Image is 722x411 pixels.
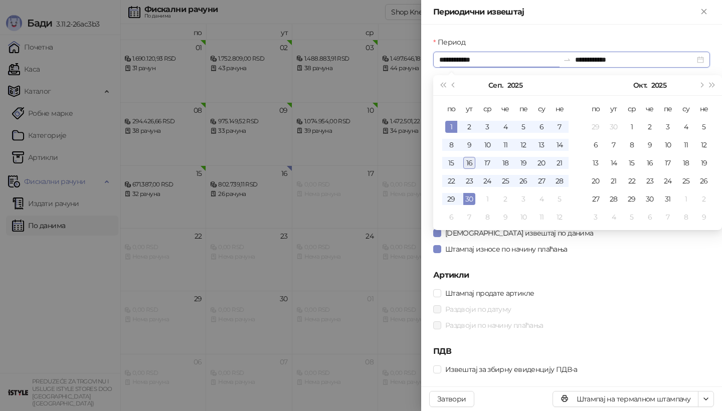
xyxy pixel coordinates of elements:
div: 14 [554,139,566,151]
button: Претходни месец (PageUp) [448,75,459,95]
td: 2025-10-11 [677,136,695,154]
div: 20 [535,157,548,169]
td: 2025-10-05 [551,190,569,208]
td: 2025-10-14 [605,154,623,172]
div: 7 [554,121,566,133]
td: 2025-10-07 [605,136,623,154]
td: 2025-09-02 [460,118,478,136]
div: 19 [698,157,710,169]
div: 25 [680,175,692,187]
div: 21 [608,175,620,187]
div: 4 [680,121,692,133]
td: 2025-11-06 [641,208,659,226]
th: су [677,100,695,118]
td: 2025-11-01 [677,190,695,208]
td: 2025-11-07 [659,208,677,226]
td: 2025-09-01 [442,118,460,136]
div: 3 [590,211,602,223]
div: 22 [626,175,638,187]
button: Следећи месец (PageDown) [695,75,706,95]
h5: Артикли [433,269,710,281]
th: ут [605,100,623,118]
td: 2025-10-24 [659,172,677,190]
span: Штампај продате артикле [441,288,538,299]
td: 2025-09-27 [532,172,551,190]
div: 3 [481,121,493,133]
th: не [551,100,569,118]
td: 2025-10-02 [496,190,514,208]
div: 19 [517,157,529,169]
div: 1 [680,193,692,205]
td: 2025-10-20 [587,172,605,190]
span: Извештај за збирну евиденцију ПДВ-а [441,364,582,375]
td: 2025-09-08 [442,136,460,154]
div: 17 [481,157,493,169]
div: 9 [499,211,511,223]
div: 8 [626,139,638,151]
td: 2025-09-09 [460,136,478,154]
button: Следећа година (Control + right) [707,75,718,95]
td: 2025-09-23 [460,172,478,190]
td: 2025-10-10 [659,136,677,154]
div: 4 [499,121,511,133]
div: 1 [445,121,457,133]
div: 29 [626,193,638,205]
td: 2025-10-25 [677,172,695,190]
div: 27 [535,175,548,187]
td: 2025-11-02 [695,190,713,208]
td: 2025-11-05 [623,208,641,226]
td: 2025-09-29 [442,190,460,208]
div: 2 [463,121,475,133]
th: че [496,100,514,118]
td: 2025-10-16 [641,154,659,172]
td: 2025-10-17 [659,154,677,172]
th: по [442,100,460,118]
td: 2025-10-22 [623,172,641,190]
td: 2025-10-07 [460,208,478,226]
label: Период [433,37,471,48]
span: swap-right [563,56,571,64]
td: 2025-09-07 [551,118,569,136]
th: пе [514,100,532,118]
div: 18 [680,157,692,169]
div: 18 [499,157,511,169]
td: 2025-10-31 [659,190,677,208]
td: 2025-10-12 [695,136,713,154]
div: 2 [644,121,656,133]
td: 2025-10-04 [677,118,695,136]
div: 3 [662,121,674,133]
div: 2 [499,193,511,205]
span: Раздвоји по начину плаћања [441,320,547,331]
td: 2025-09-25 [496,172,514,190]
button: Изабери годину [651,75,666,95]
div: 28 [554,175,566,187]
td: 2025-09-12 [514,136,532,154]
div: 12 [517,139,529,151]
td: 2025-10-13 [587,154,605,172]
input: Период [439,54,559,65]
td: 2025-10-03 [514,190,532,208]
button: Изабери месец [633,75,647,95]
button: Изабери годину [507,75,522,95]
th: ср [478,100,496,118]
div: 13 [590,157,602,169]
td: 2025-10-03 [659,118,677,136]
div: 5 [626,211,638,223]
div: 6 [644,211,656,223]
div: 8 [481,211,493,223]
td: 2025-10-08 [623,136,641,154]
div: 10 [517,211,529,223]
td: 2025-09-26 [514,172,532,190]
td: 2025-11-04 [605,208,623,226]
div: 27 [590,193,602,205]
div: 10 [481,139,493,151]
td: 2025-09-06 [532,118,551,136]
div: 24 [481,175,493,187]
div: 11 [499,139,511,151]
td: 2025-09-17 [478,154,496,172]
td: 2025-10-21 [605,172,623,190]
div: 26 [517,175,529,187]
button: Затвори [429,391,474,407]
td: 2025-10-18 [677,154,695,172]
div: 20 [590,175,602,187]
